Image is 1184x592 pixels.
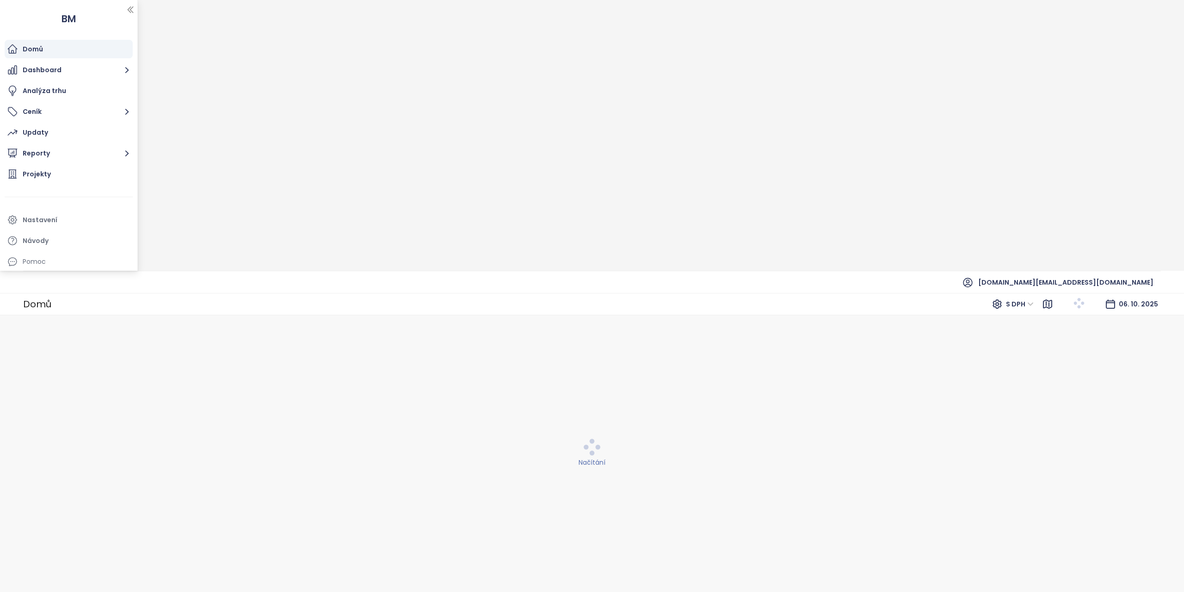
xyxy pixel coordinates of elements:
div: Nastavení [23,214,57,226]
div: Načítání [6,457,1178,467]
a: Návody [5,231,133,250]
span: 06. 10. 2025 [1119,299,1158,309]
button: Ceník [5,102,133,121]
a: Projekty [5,165,133,183]
span: S DPH [1006,297,1034,311]
div: Pomoc [5,252,133,271]
div: Návody [23,235,49,247]
div: Analýza trhu [23,85,66,97]
a: Analýza trhu [5,81,133,100]
a: Domů [5,40,133,58]
div: Projekty [23,168,51,180]
button: Dashboard [5,61,133,79]
div: Updaty [23,127,48,138]
span: [DOMAIN_NAME][EMAIL_ADDRESS][DOMAIN_NAME] [978,271,1153,293]
div: Domů [23,295,51,313]
a: Updaty [5,123,133,142]
div: Pomoc [23,256,46,268]
a: Nastavení [5,211,133,229]
div: Domů [23,44,43,55]
button: Reporty [5,144,133,162]
div: BM [6,7,132,30]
